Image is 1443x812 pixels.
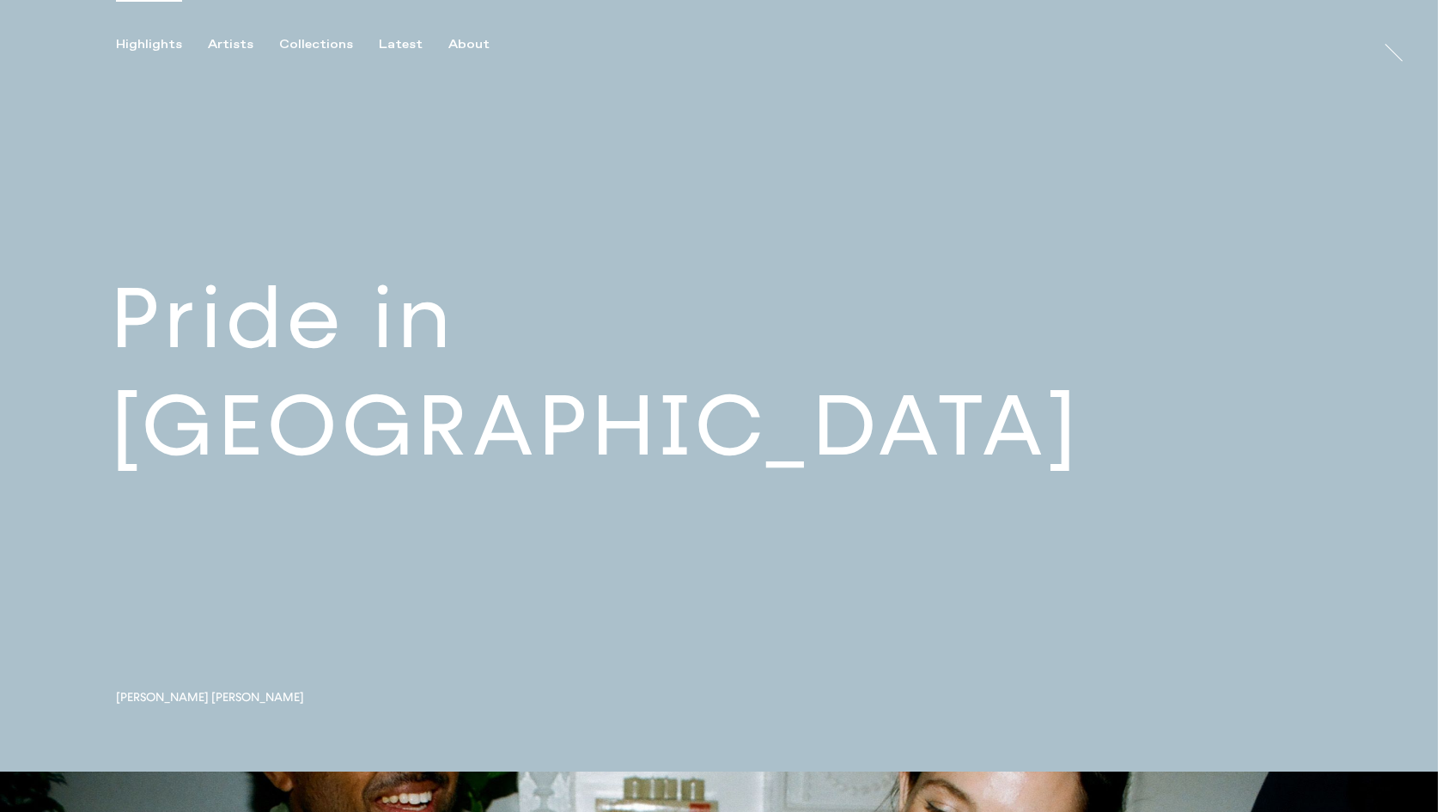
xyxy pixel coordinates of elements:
div: Artists [208,37,253,52]
button: Collections [279,37,379,52]
button: Artists [208,37,279,52]
div: About [448,37,490,52]
div: Latest [379,37,423,52]
div: Collections [279,37,353,52]
div: Highlights [116,37,182,52]
button: Latest [379,37,448,52]
button: About [448,37,515,52]
button: Highlights [116,37,208,52]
